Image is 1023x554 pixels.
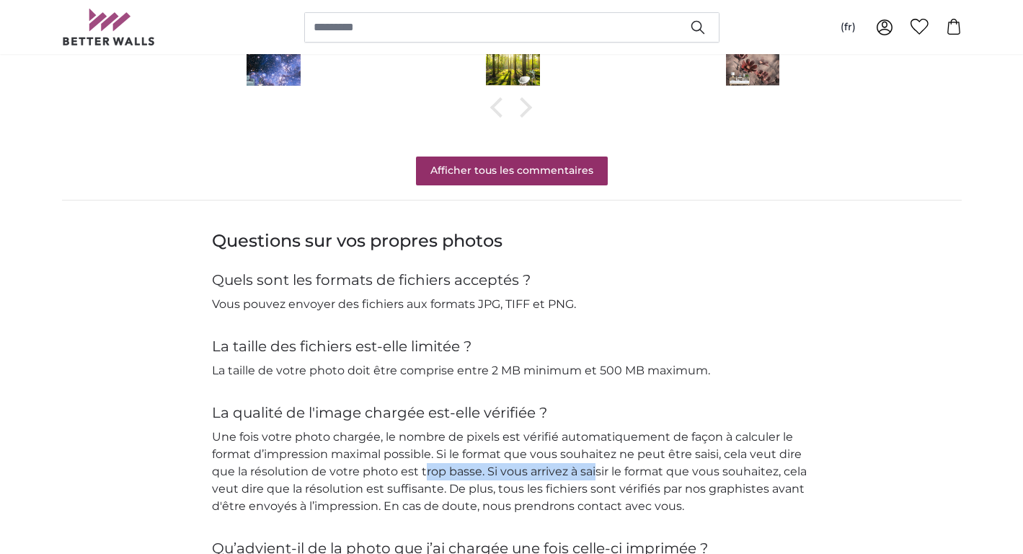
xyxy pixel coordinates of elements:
[212,362,812,379] p: La taille de votre photo doit être comprise entre 2 MB minimum et 500 MB maximum.
[212,296,812,313] p: Vous pouvez envoyer des fichiers aux formats JPG, TIFF et PNG.
[416,157,608,185] a: Afficher tous les commentaires
[212,336,812,356] h4: La taille des fichiers est-elle limitée ?
[212,229,812,252] h3: Questions sur vos propres photos
[62,9,156,45] img: Betterwalls
[212,403,812,423] h4: La qualité de l'image chargée est-elle vérifiée ?
[726,50,780,90] img: Fototapete Cosmos 2019
[247,50,301,90] img: Fototapete Sternenhimmel
[486,50,540,90] img: Fototapete Mitten im Wald
[212,428,812,515] p: Une fois votre photo chargée, le nombre de pixels est vérifié automatiquement de façon à calculer...
[829,14,867,40] button: (fr)
[212,270,812,290] h4: Quels sont les formats de fichiers acceptés ?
